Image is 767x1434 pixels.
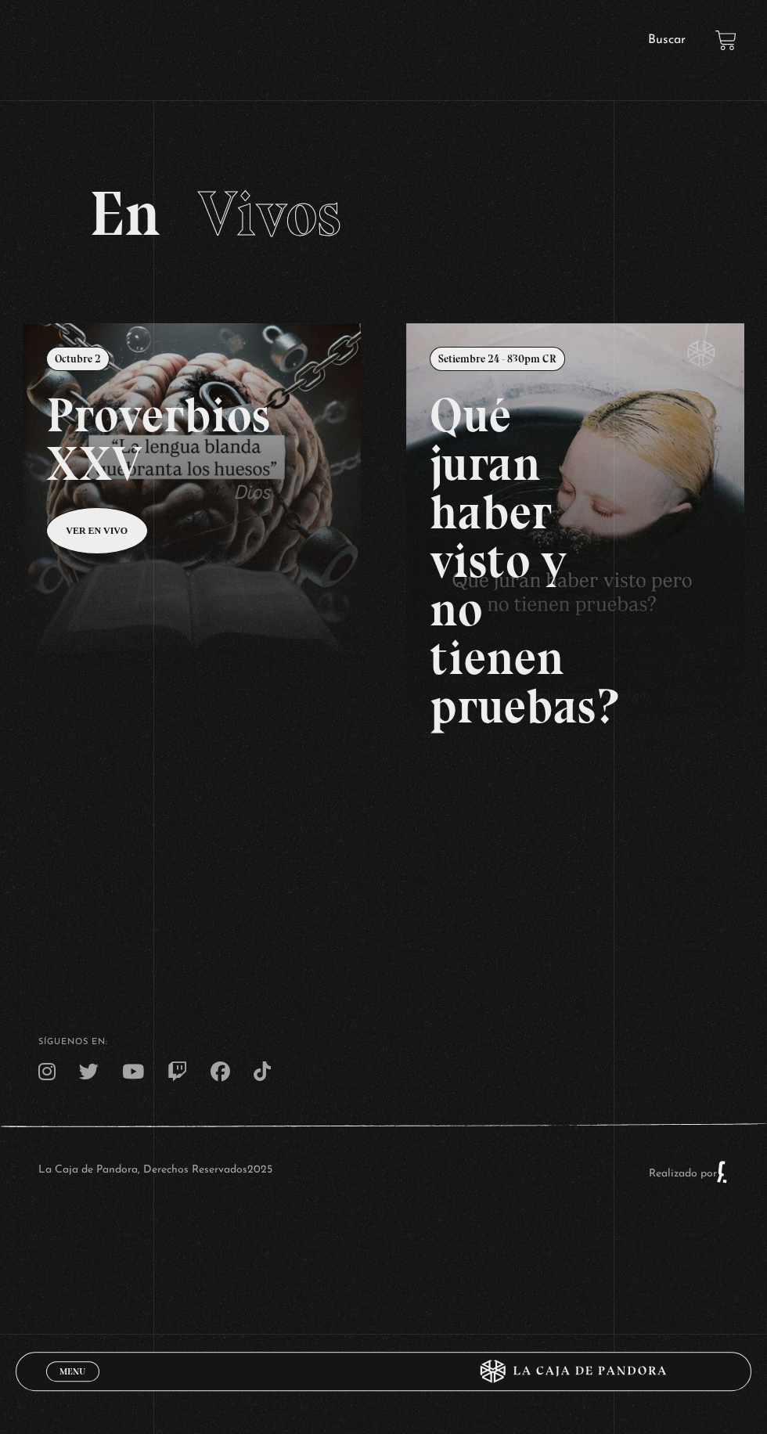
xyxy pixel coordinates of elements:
[649,1168,729,1180] a: Realizado por
[38,1160,272,1184] p: La Caja de Pandora, Derechos Reservados 2025
[198,176,341,251] span: Vivos
[715,30,736,51] a: View your shopping cart
[38,1038,729,1047] h4: SÍguenos en:
[89,182,679,245] h2: En
[648,34,686,46] a: Buscar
